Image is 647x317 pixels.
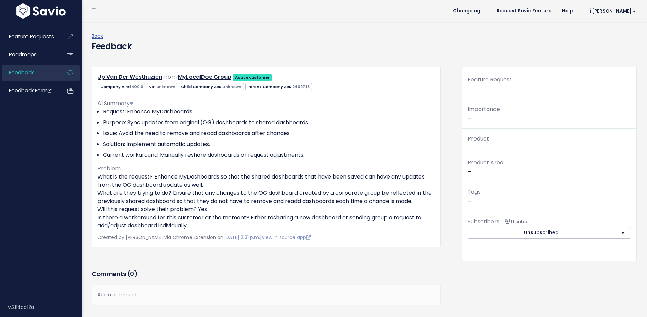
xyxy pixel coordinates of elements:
[130,269,134,278] span: 0
[468,218,499,225] span: Subscribers
[156,84,175,89] span: Unknown
[2,29,56,44] a: Feature Requests
[98,73,162,81] a: Jp Van Der Westhuzien
[98,83,145,90] span: Company ARR:
[9,51,37,58] span: Roadmaps
[491,6,557,16] a: Request Savio Feature
[292,84,310,89] span: 24097.18
[97,173,435,230] p: What is the request? Enhance MyDashboards so that the shared dashboards that have been saved can ...
[9,69,34,76] span: Feedback
[468,158,631,176] p: —
[103,118,435,127] li: Purpose: Sync updates from original (OG) dashboards to shared dashboards.
[103,151,435,159] li: Current workaround: Manually reshare dashboards or request adjustments.
[468,227,615,239] button: Unsubscribed
[468,134,631,152] p: —
[468,187,631,206] p: —
[462,75,636,99] div: —
[502,218,527,225] span: <p><strong>Subscribers</strong><br><br> No subscribers yet<br> </p>
[2,65,56,80] a: Feedback
[92,33,103,39] a: Back
[9,33,54,40] span: Feature Requests
[453,8,480,13] span: Changelog
[130,84,143,89] span: 1400.0
[468,105,631,123] p: —
[92,285,441,305] div: Add a comment...
[163,73,177,81] span: from
[92,40,131,53] h4: Feedback
[557,6,578,16] a: Help
[468,158,503,166] span: Product Area
[586,8,636,14] span: Hi [PERSON_NAME]
[578,6,642,16] a: Hi [PERSON_NAME]
[97,234,311,241] span: Created by [PERSON_NAME] via Chrome Extension on |
[245,83,312,90] span: Parent Company ARR:
[179,83,244,90] span: Child Company ARR:
[2,47,56,62] a: Roadmaps
[178,73,231,81] a: MyLocalDoc Group
[222,84,241,89] span: Unknown
[15,3,67,19] img: logo-white.9d6f32f41409.svg
[262,234,311,241] a: View in source app
[103,108,435,116] li: Request: Enhance MyDashboards.
[468,135,489,143] span: Product
[97,165,121,172] span: Problem
[468,76,512,83] span: Feature Request
[468,188,481,196] span: Tags
[468,105,500,113] span: Importance
[8,298,82,316] div: v.2114ca12a
[235,75,270,80] strong: Active customer
[92,269,441,279] h3: Comments ( )
[103,140,435,148] li: Solution: Implement automatic updates.
[2,83,56,98] a: Feedback form
[103,129,435,137] li: Issue: Avoid the need to remove and readd dashboards after changes.
[9,87,51,94] span: Feedback form
[223,234,260,241] a: [DATE] 2:31 p.m.
[147,83,177,90] span: VIP:
[97,99,133,107] span: AI Summary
